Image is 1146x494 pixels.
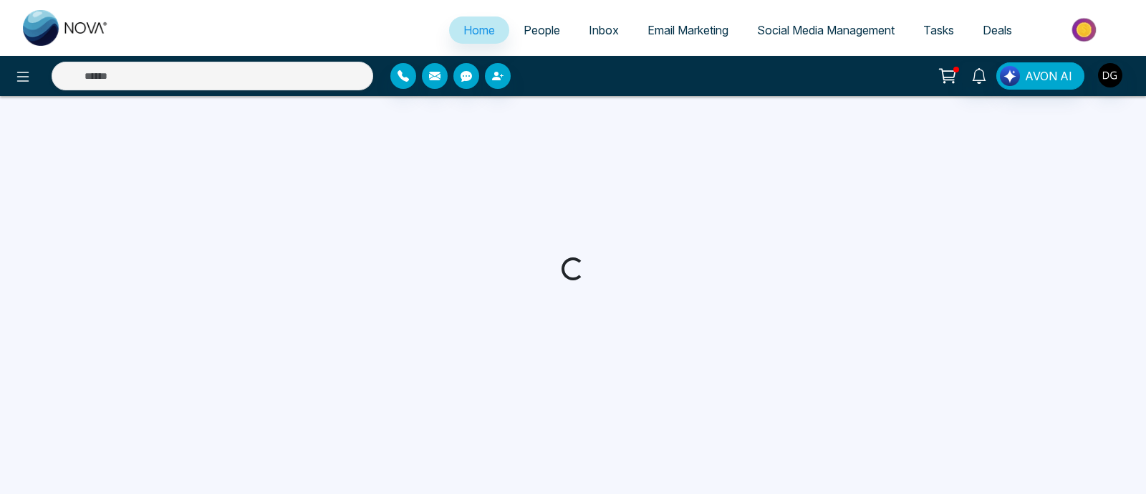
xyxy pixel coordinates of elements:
img: Market-place.gif [1034,14,1137,46]
span: Home [463,23,495,37]
a: People [509,16,574,44]
button: AVON AI [996,62,1084,90]
span: Social Media Management [757,23,895,37]
a: Social Media Management [743,16,909,44]
a: Tasks [909,16,968,44]
span: Email Marketing [647,23,728,37]
img: Nova CRM Logo [23,10,109,46]
span: Inbox [589,23,619,37]
span: Deals [983,23,1012,37]
a: Deals [968,16,1026,44]
a: Email Marketing [633,16,743,44]
span: AVON AI [1025,67,1072,85]
span: Tasks [923,23,954,37]
a: Inbox [574,16,633,44]
a: Home [449,16,509,44]
img: User Avatar [1098,63,1122,87]
img: Lead Flow [1000,66,1020,86]
span: People [524,23,560,37]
